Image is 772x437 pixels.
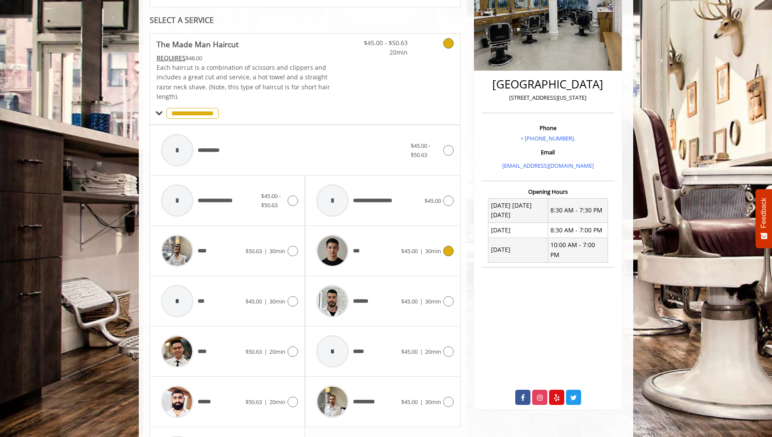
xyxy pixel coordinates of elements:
[269,348,285,355] span: 20min
[488,238,548,262] td: [DATE]
[269,247,285,255] span: 30min
[425,398,441,406] span: 30min
[420,297,423,305] span: |
[401,348,418,355] span: $45.00
[425,197,441,205] span: $45.00
[264,247,267,255] span: |
[269,398,285,406] span: 20min
[157,63,330,101] span: Each haircut is a combination of scissors and clippers and includes a great cut and service, a ho...
[401,398,418,406] span: $45.00
[484,93,612,102] p: [STREET_ADDRESS][US_STATE]
[264,398,267,406] span: |
[425,297,441,305] span: 30min
[484,78,612,91] h2: [GEOGRAPHIC_DATA]
[261,192,281,209] span: $45.00 - $50.63
[756,189,772,248] button: Feedback - Show survey
[548,198,608,223] td: 8:30 AM - 7:30 PM
[420,247,423,255] span: |
[245,398,262,406] span: $50.63
[245,247,262,255] span: $50.63
[357,38,408,48] span: $45.00 - $50.63
[264,348,267,355] span: |
[488,198,548,223] td: [DATE] [DATE] [DATE]
[269,297,285,305] span: 30min
[420,398,423,406] span: |
[520,134,575,142] a: + [PHONE_NUMBER].
[488,223,548,238] td: [DATE]
[157,53,331,63] div: $48.00
[245,348,262,355] span: $50.63
[484,149,612,155] h3: Email
[411,142,430,159] span: $45.00 - $50.63
[157,38,239,50] b: The Made Man Haircut
[760,198,768,228] span: Feedback
[484,125,612,131] h3: Phone
[425,247,441,255] span: 30min
[548,238,608,262] td: 10:00 AM - 7:00 PM
[245,297,262,305] span: $45.00
[264,297,267,305] span: |
[157,54,186,62] span: This service needs some Advance to be paid before we block your appointment
[502,162,594,170] a: [EMAIL_ADDRESS][DOMAIN_NAME]
[420,348,423,355] span: |
[357,48,408,57] span: 20min
[548,223,608,238] td: 8:30 AM - 7:00 PM
[425,348,441,355] span: 20min
[150,16,461,24] div: SELECT A SERVICE
[481,189,615,195] h3: Opening Hours
[401,247,418,255] span: $45.00
[401,297,418,305] span: $45.00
